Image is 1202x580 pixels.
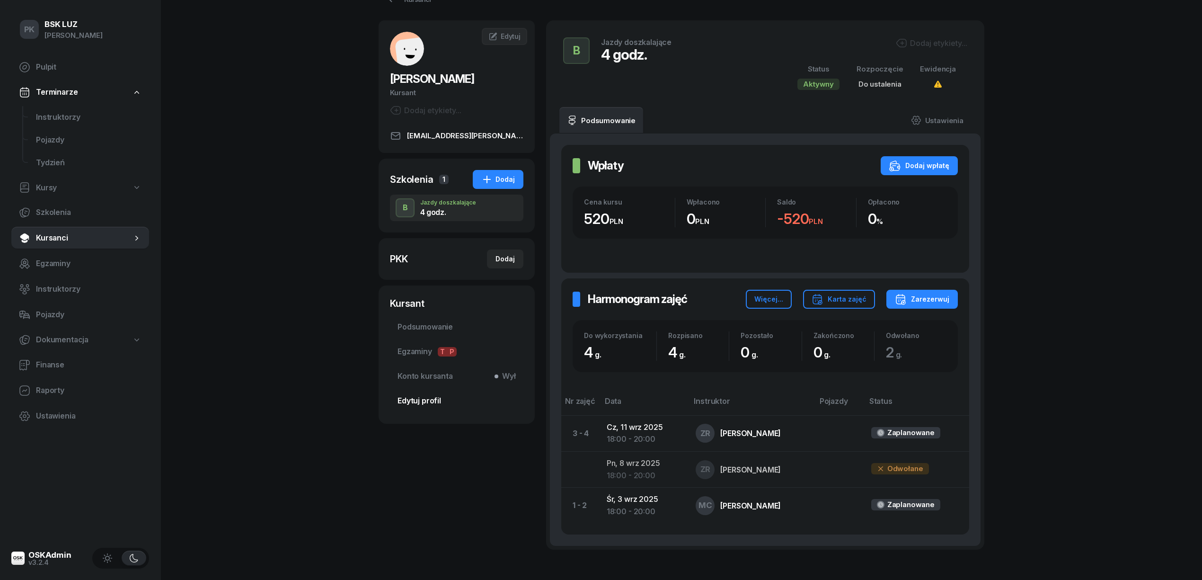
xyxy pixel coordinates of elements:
[601,46,672,63] div: 4 godz.
[407,130,523,142] span: [EMAIL_ADDRESS][PERSON_NAME][DOMAIN_NAME]
[720,502,781,509] div: [PERSON_NAME]
[11,405,149,428] a: Ustawienia
[700,465,711,473] span: ZR
[687,210,766,228] div: 0
[36,359,141,371] span: Finanse
[797,79,840,90] div: Aktywny
[720,466,781,473] div: [PERSON_NAME]
[864,395,969,415] th: Status
[588,158,624,173] h2: Wpłaty
[24,26,35,34] span: PK
[668,331,729,339] div: Rozpisano
[390,173,433,186] div: Szkolenia
[11,303,149,326] a: Pojazdy
[777,198,856,206] div: Saldo
[396,198,415,217] button: B
[36,111,141,124] span: Instruktorzy
[751,350,758,359] small: g.
[11,379,149,402] a: Raporty
[28,129,149,152] a: Pojazdy
[390,87,523,99] div: Kursant
[607,470,681,482] div: 18:00 - 20:00
[36,258,141,270] span: Egzaminy
[889,160,949,171] div: Dodaj wpłatę
[481,174,515,185] div: Dodaj
[668,344,690,361] span: 4
[607,506,681,518] div: 18:00 - 20:00
[11,201,149,224] a: Szkolenia
[36,157,141,169] span: Tydzień
[599,395,689,415] th: Data
[495,253,515,265] div: Dodaj
[595,350,601,359] small: g.
[36,206,141,219] span: Szkolenia
[809,217,823,226] small: PLN
[588,292,687,307] h2: Harmonogram zajęć
[36,134,141,146] span: Pojazdy
[695,217,709,226] small: PLN
[700,429,711,437] span: ZR
[36,410,141,422] span: Ustawienia
[11,252,149,275] a: Egzaminy
[886,344,907,361] span: 2
[11,56,149,79] a: Pulpit
[871,463,929,474] div: Odwołane
[390,72,474,86] span: [PERSON_NAME]
[601,38,672,46] div: Jazdy doszkalające
[390,130,523,142] a: [EMAIL_ADDRESS][PERSON_NAME][DOMAIN_NAME]
[501,32,521,40] span: Edytuj
[11,227,149,250] a: Kursanci
[803,290,875,309] button: Karta zajęć
[398,346,516,358] span: Egzaminy
[858,80,901,89] span: Do ustalenia
[584,344,606,361] span: 4
[438,347,447,357] span: T
[561,415,599,451] td: 3 - 4
[561,395,599,415] th: Nr zajęć
[610,217,624,226] small: PLN
[390,105,461,116] button: Dodaj etykiety...
[36,283,141,295] span: Instruktorzy
[813,331,874,339] div: Zakończono
[473,170,523,189] button: Dodaj
[390,340,523,363] a: EgzaminyTP
[746,290,792,309] button: Więcej...
[28,559,71,566] div: v3.2.4
[36,232,132,244] span: Kursanci
[754,294,783,305] div: Więcej...
[390,390,523,412] a: Edytuj profil
[687,198,766,206] div: Wpłacono
[824,350,831,359] small: g.
[390,297,523,310] div: Kursant
[887,427,935,439] div: Zaplanowane
[399,200,412,216] div: B
[607,433,681,446] div: 18:00 - 20:00
[599,451,689,487] td: Pn, 8 wrz 2025
[857,63,903,75] div: Rozpoczęcie
[741,344,801,361] div: 0
[599,488,689,524] td: Śr, 3 wrz 2025
[584,198,675,206] div: Cena kursu
[44,29,103,42] div: [PERSON_NAME]
[398,370,516,383] span: Konto kursanta
[11,278,149,301] a: Instruktorzy
[36,61,141,73] span: Pulpit
[584,331,656,339] div: Do wykorzystania
[569,41,584,60] div: B
[11,177,149,199] a: Kursy
[887,499,935,511] div: Zaplanowane
[561,488,599,524] td: 1 - 2
[896,350,902,359] small: g.
[11,552,25,565] img: logo-xs@2x.png
[813,344,836,361] span: 0
[11,329,149,351] a: Dokumentacja
[896,37,967,49] button: Dodaj etykiety...
[36,182,57,194] span: Kursy
[812,294,866,305] div: Karta zajęć
[814,395,864,415] th: Pojazdy
[28,551,71,559] div: OSKAdmin
[36,309,141,321] span: Pojazdy
[559,107,643,134] a: Podsumowanie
